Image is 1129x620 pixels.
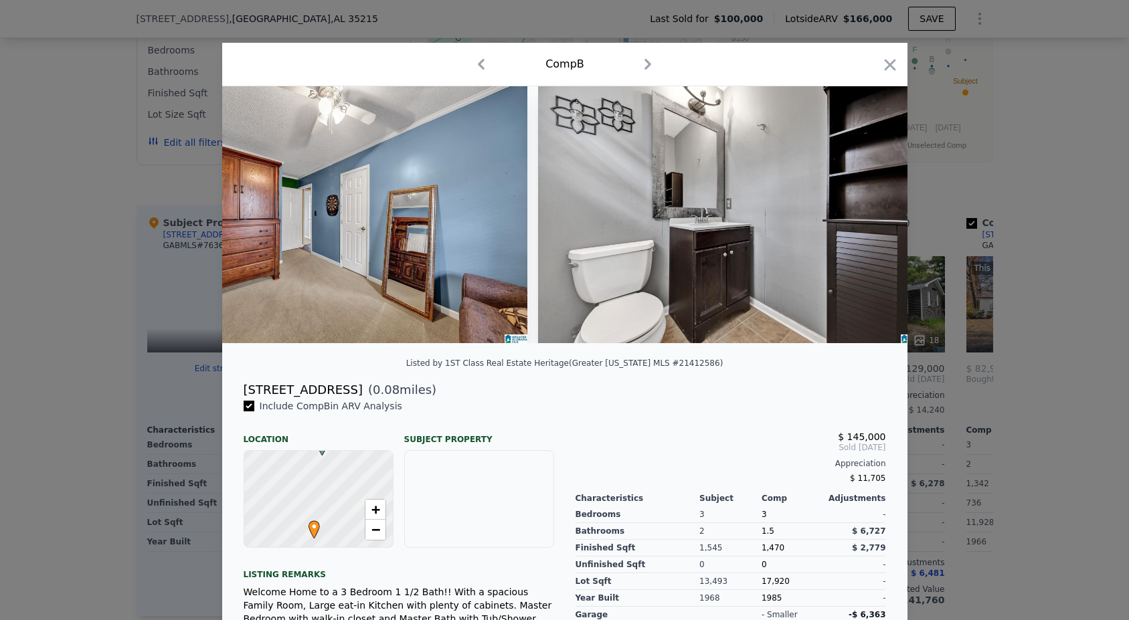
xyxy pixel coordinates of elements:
[699,493,762,504] div: Subject
[852,543,885,552] span: $ 2,779
[576,458,886,469] div: Appreciation
[365,500,385,520] a: Zoom in
[762,577,790,586] span: 17,920
[849,610,885,619] span: -$ 6,363
[576,442,886,453] span: Sold [DATE]
[371,521,379,538] span: −
[538,86,924,343] img: Property Img
[406,358,723,368] div: Listed by 1ST Class Real Estate Heritage (Greater [US_STATE] MLS #21412586)
[824,573,886,590] div: -
[305,516,323,536] span: •
[762,493,824,504] div: Comp
[576,556,700,573] div: Unfinished Sqft
[762,609,798,620] div: - smaller
[576,493,700,504] div: Characteristics
[824,590,886,607] div: -
[576,573,700,590] div: Lot Sqft
[244,558,554,580] div: Listing remarks
[404,423,554,445] div: Subject Property
[576,540,700,556] div: Finished Sqft
[762,510,767,519] span: 3
[824,556,886,573] div: -
[699,556,762,573] div: 0
[824,493,886,504] div: Adjustments
[244,423,394,445] div: Location
[762,523,824,540] div: 1.5
[576,523,700,540] div: Bathrooms
[305,520,313,528] div: •
[371,501,379,518] span: +
[699,506,762,523] div: 3
[363,381,436,399] span: ( miles)
[762,560,767,569] span: 0
[244,381,363,399] div: [STREET_ADDRESS]
[576,506,700,523] div: Bedrooms
[373,383,400,397] span: 0.08
[545,56,584,72] div: Comp B
[142,86,527,343] img: Property Img
[699,523,762,540] div: 2
[762,590,824,607] div: 1985
[838,431,885,442] span: $ 145,000
[824,506,886,523] div: -
[852,526,885,536] span: $ 6,727
[699,540,762,556] div: 1,545
[576,590,700,607] div: Year Built
[850,474,885,483] span: $ 11,705
[762,543,784,552] span: 1,470
[699,573,762,590] div: 13,493
[365,520,385,540] a: Zoom out
[699,590,762,607] div: 1968
[254,401,408,411] span: Include Comp B in ARV Analysis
